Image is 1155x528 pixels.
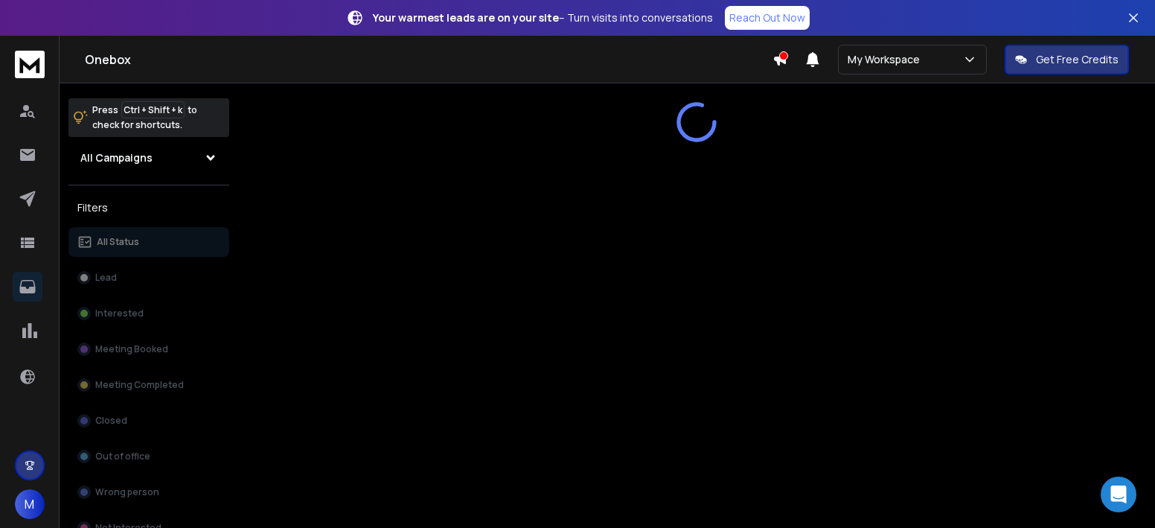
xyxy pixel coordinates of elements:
a: Reach Out Now [725,6,810,30]
button: M [15,489,45,519]
h3: Filters [68,197,229,218]
p: – Turn visits into conversations [373,10,713,25]
p: Reach Out Now [729,10,805,25]
p: My Workspace [848,52,926,67]
h1: Onebox [85,51,772,69]
img: logo [15,51,45,78]
button: All Campaigns [68,143,229,173]
span: Ctrl + Shift + k [121,101,185,118]
h1: All Campaigns [80,150,153,165]
button: Get Free Credits [1005,45,1129,74]
div: Open Intercom Messenger [1101,477,1136,512]
p: Press to check for shortcuts. [92,103,197,133]
strong: Your warmest leads are on your site [373,10,559,25]
p: Get Free Credits [1036,52,1119,67]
